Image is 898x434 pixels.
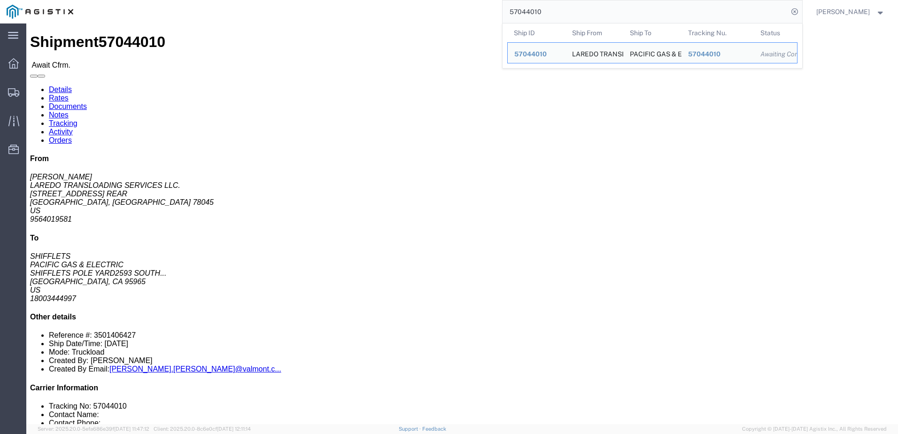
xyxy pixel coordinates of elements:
[623,23,681,42] th: Ship To
[26,23,898,424] iframe: FS Legacy Container
[507,23,802,68] table: Search Results
[38,426,149,432] span: Server: 2025.20.0-5efa686e39f
[565,23,623,42] th: Ship From
[760,49,790,59] div: Awaiting Confirmation
[514,50,547,58] span: 57044010
[688,49,747,59] div: 57044010
[514,49,559,59] div: 57044010
[399,426,422,432] a: Support
[816,6,885,17] button: [PERSON_NAME]
[688,50,720,58] span: 57044010
[630,43,675,63] div: PACIFIC GAS & ELECTRIC
[754,23,797,42] th: Status
[217,426,251,432] span: [DATE] 12:11:14
[681,23,754,42] th: Tracking Nu.
[154,426,251,432] span: Client: 2025.20.0-8c6e0cf
[503,0,788,23] input: Search for shipment number, reference number
[572,43,617,63] div: LAREDO TRANSLOADING SERVICES LLC.
[114,426,149,432] span: [DATE] 11:47:12
[7,5,73,19] img: logo
[742,425,887,433] span: Copyright © [DATE]-[DATE] Agistix Inc., All Rights Reserved
[422,426,446,432] a: Feedback
[816,7,870,17] span: Justin Chao
[507,23,565,42] th: Ship ID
